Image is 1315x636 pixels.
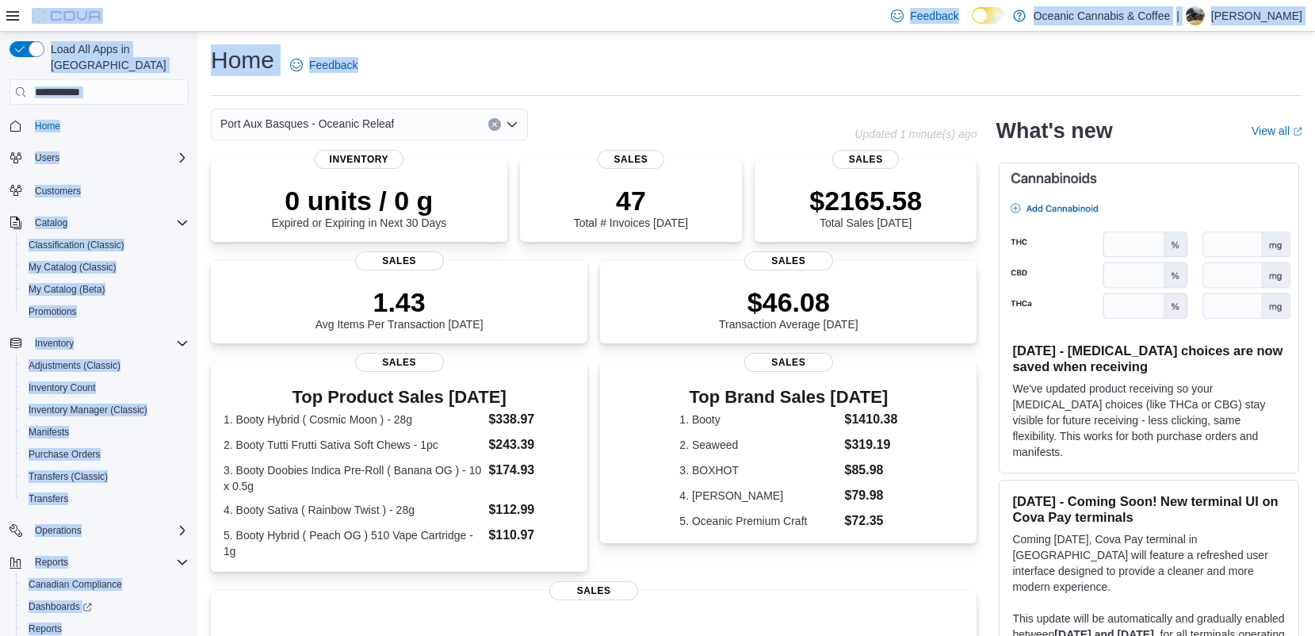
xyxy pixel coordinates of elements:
[22,258,189,277] span: My Catalog (Classic)
[679,488,838,504] dt: 4. [PERSON_NAME]
[22,445,189,464] span: Purchase Orders
[3,114,195,137] button: Home
[3,178,195,201] button: Customers
[29,359,120,372] span: Adjustments (Classic)
[910,8,958,24] span: Feedback
[22,280,112,299] a: My Catalog (Beta)
[355,353,444,372] span: Sales
[29,448,101,461] span: Purchase Orders
[488,461,575,480] dd: $174.93
[22,236,131,255] a: Classification (Classic)
[1012,343,1286,374] h3: [DATE] - [MEDICAL_DATA] choices are now saved when receiving
[29,334,80,353] button: Inventory
[271,185,446,216] p: 0 units / 0 g
[35,524,82,537] span: Operations
[35,216,67,229] span: Catalog
[224,437,482,453] dt: 2. Booty Tutti Frutti Sativa Soft Chews - 1pc
[679,412,838,427] dt: 1. Booty
[29,521,189,540] span: Operations
[679,513,838,529] dt: 5. Oceanic Premium Craft
[22,423,75,442] a: Manifests
[16,301,195,323] button: Promotions
[29,470,108,483] span: Transfers (Classic)
[29,334,189,353] span: Inventory
[1012,531,1286,595] p: Coming [DATE], Cova Pay terminal in [GEOGRAPHIC_DATA] will feature a refreshed user interface des...
[549,581,638,600] span: Sales
[22,378,102,397] a: Inventory Count
[29,148,189,167] span: Users
[1034,6,1171,25] p: Oceanic Cannabis & Coffee
[22,467,114,486] a: Transfers (Classic)
[22,597,98,616] a: Dashboards
[488,410,575,429] dd: $338.97
[224,502,482,518] dt: 4. Booty Sativa ( Rainbow Twist ) - 28g
[16,421,195,443] button: Manifests
[1252,125,1302,137] a: View allExternal link
[35,151,59,164] span: Users
[271,185,446,229] div: Expired or Expiring in Next 30 Days
[16,278,195,301] button: My Catalog (Beta)
[3,519,195,542] button: Operations
[16,234,195,256] button: Classification (Classic)
[845,511,898,531] dd: $72.35
[29,182,87,201] a: Customers
[1012,381,1286,460] p: We've updated product receiving so your [MEDICAL_DATA] choices (like THCa or CBG) stay visible fo...
[16,399,195,421] button: Inventory Manager (Classic)
[506,118,518,131] button: Open list of options
[744,353,833,372] span: Sales
[809,185,922,216] p: $2165.58
[16,256,195,278] button: My Catalog (Classic)
[29,261,117,274] span: My Catalog (Classic)
[22,378,189,397] span: Inventory Count
[29,117,67,136] a: Home
[16,377,195,399] button: Inventory Count
[3,332,195,354] button: Inventory
[29,213,189,232] span: Catalog
[16,443,195,466] button: Purchase Orders
[29,578,122,591] span: Canadian Compliance
[3,212,195,234] button: Catalog
[224,527,482,559] dt: 5. Booty Hybrid ( Peach OG ) 510 Vape Cartridge - 1g
[315,286,484,318] p: 1.43
[35,185,81,197] span: Customers
[22,489,189,508] span: Transfers
[854,128,977,140] p: Updated 1 minute(s) ago
[845,461,898,480] dd: $85.98
[22,467,189,486] span: Transfers (Classic)
[488,435,575,454] dd: $243.39
[22,280,189,299] span: My Catalog (Beta)
[16,488,195,510] button: Transfers
[211,44,274,76] h1: Home
[744,251,833,270] span: Sales
[22,356,189,375] span: Adjustments (Classic)
[598,150,664,169] span: Sales
[22,302,189,321] span: Promotions
[355,251,444,270] span: Sales
[22,356,127,375] a: Adjustments (Classic)
[574,185,688,229] div: Total # Invoices [DATE]
[29,381,96,394] span: Inventory Count
[35,120,60,132] span: Home
[29,553,189,572] span: Reports
[22,575,189,594] span: Canadian Compliance
[22,445,107,464] a: Purchase Orders
[996,118,1112,144] h2: What's new
[679,462,838,478] dt: 3. BOXHOT
[22,400,189,420] span: Inventory Manager (Classic)
[220,114,394,133] span: Port Aux Basques - Oceanic Releaf
[719,286,858,331] div: Transaction Average [DATE]
[22,423,189,442] span: Manifests
[845,486,898,505] dd: $79.98
[16,354,195,377] button: Adjustments (Classic)
[22,236,189,255] span: Classification (Classic)
[29,283,105,296] span: My Catalog (Beta)
[315,286,484,331] div: Avg Items Per Transaction [DATE]
[29,213,74,232] button: Catalog
[284,49,364,81] a: Feedback
[29,600,92,613] span: Dashboards
[22,597,189,616] span: Dashboards
[1211,6,1302,25] p: [PERSON_NAME]
[972,7,1005,24] input: Dark Mode
[1293,127,1302,136] svg: External link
